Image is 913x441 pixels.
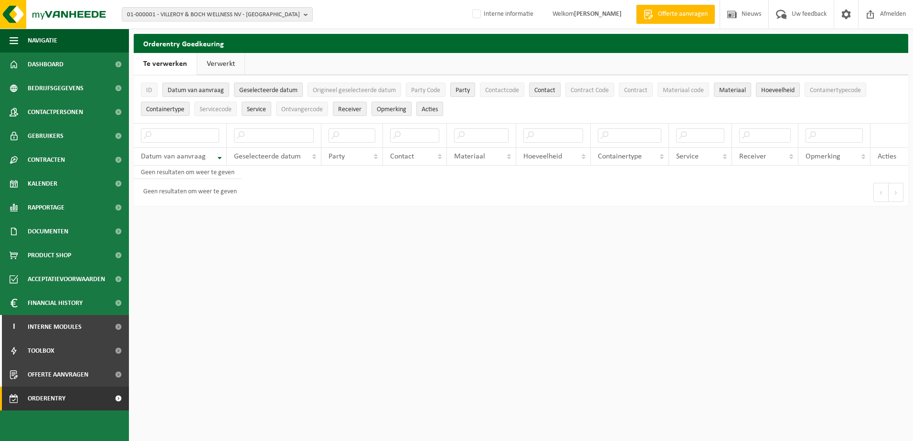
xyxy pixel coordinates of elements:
span: Contactcode [485,87,519,94]
span: Offerte aanvragen [28,363,88,387]
button: Party CodeParty Code: Activate to sort [406,83,446,97]
span: Contracten [28,148,65,172]
button: Datum van aanvraagDatum van aanvraag: Activate to remove sorting [162,83,229,97]
a: Verwerkt [197,53,244,75]
span: Datum van aanvraag [141,153,206,160]
span: Service [676,153,699,160]
button: Materiaal codeMateriaal code: Activate to sort [658,83,709,97]
span: Contactpersonen [28,100,83,124]
span: Offerte aanvragen [656,10,710,19]
span: Contract [624,87,648,94]
span: Ontvangercode [281,106,323,113]
span: Acties [422,106,438,113]
span: Opmerking [377,106,406,113]
span: Bedrijfsgegevens [28,76,84,100]
span: Toolbox [28,339,54,363]
button: ContainertypecodeContainertypecode: Activate to sort [805,83,866,97]
button: IDID: Activate to sort [141,83,158,97]
span: Hoeveelheid [523,153,562,160]
strong: [PERSON_NAME] [574,10,622,18]
button: ContactContact: Activate to sort [529,83,561,97]
button: OntvangercodeOntvangercode: Activate to sort [276,102,328,116]
button: Next [889,183,903,202]
span: Product Shop [28,243,71,267]
span: Receiver [338,106,361,113]
span: ID [146,87,152,94]
button: ContainertypeContainertype: Activate to sort [141,102,190,116]
span: Kalender [28,172,57,196]
div: Geen resultaten om weer te geven [138,184,237,201]
button: ServiceService: Activate to sort [242,102,271,116]
span: Navigatie [28,29,57,52]
span: Hoeveelheid [761,87,795,94]
span: Datum van aanvraag [168,87,224,94]
span: Financial History [28,291,83,315]
span: Contact [390,153,414,160]
button: OpmerkingOpmerking: Activate to sort [372,102,412,116]
span: Party Code [411,87,440,94]
span: Origineel geselecteerde datum [313,87,396,94]
button: MateriaalMateriaal: Activate to sort [714,83,751,97]
span: Party [456,87,470,94]
button: HoeveelheidHoeveelheid: Activate to sort [756,83,800,97]
span: 01-000001 - VILLEROY & BOCH WELLNESS NV - [GEOGRAPHIC_DATA] [127,8,300,22]
h2: Orderentry Goedkeuring [134,34,908,52]
a: Offerte aanvragen [636,5,715,24]
span: Dashboard [28,52,64,76]
span: Interne modules [28,315,82,339]
span: Geselecteerde datum [239,87,297,94]
span: Opmerking [806,153,840,160]
button: ServicecodeServicecode: Activate to sort [194,102,237,116]
span: Contract Code [571,87,609,94]
label: Interne informatie [470,7,533,21]
span: Materiaal [454,153,485,160]
span: Gebruikers [28,124,64,148]
span: Documenten [28,220,68,243]
span: Containertype [146,106,184,113]
button: ContractContract: Activate to sort [619,83,653,97]
button: Geselecteerde datumGeselecteerde datum: Activate to sort [234,83,303,97]
span: Servicecode [200,106,232,113]
span: Materiaal [719,87,746,94]
button: Previous [873,183,889,202]
button: 01-000001 - VILLEROY & BOCH WELLNESS NV - [GEOGRAPHIC_DATA] [122,7,313,21]
span: Service [247,106,266,113]
span: Orderentry Goedkeuring [28,387,108,410]
span: Acceptatievoorwaarden [28,267,105,291]
span: Contact [534,87,555,94]
span: Materiaal code [663,87,704,94]
span: Geselecteerde datum [234,153,301,160]
button: ContactcodeContactcode: Activate to sort [480,83,524,97]
span: Party [329,153,345,160]
td: Geen resultaten om weer te geven [134,166,242,179]
span: Rapportage [28,196,64,220]
span: Acties [878,153,896,160]
button: Acties [416,102,443,116]
button: PartyParty: Activate to sort [450,83,475,97]
button: ReceiverReceiver: Activate to sort [333,102,367,116]
span: I [10,315,18,339]
span: Receiver [739,153,766,160]
span: Containertypecode [810,87,861,94]
span: Containertype [598,153,642,160]
a: Te verwerken [134,53,197,75]
button: Contract CodeContract Code: Activate to sort [565,83,614,97]
button: Origineel geselecteerde datumOrigineel geselecteerde datum: Activate to sort [308,83,401,97]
